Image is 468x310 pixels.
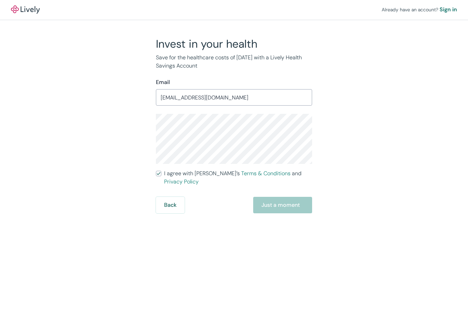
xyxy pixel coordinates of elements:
button: Back [156,197,185,213]
span: I agree with [PERSON_NAME]’s and [164,169,312,186]
a: Privacy Policy [164,178,199,185]
p: Save for the healthcare costs of [DATE] with a Lively Health Savings Account [156,53,312,70]
h2: Invest in your health [156,37,312,51]
a: Terms & Conditions [241,170,291,177]
a: Sign in [440,5,457,14]
a: LivelyLively [11,5,40,14]
img: Lively [11,5,40,14]
label: Email [156,78,170,86]
div: Already have an account? [382,5,457,14]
